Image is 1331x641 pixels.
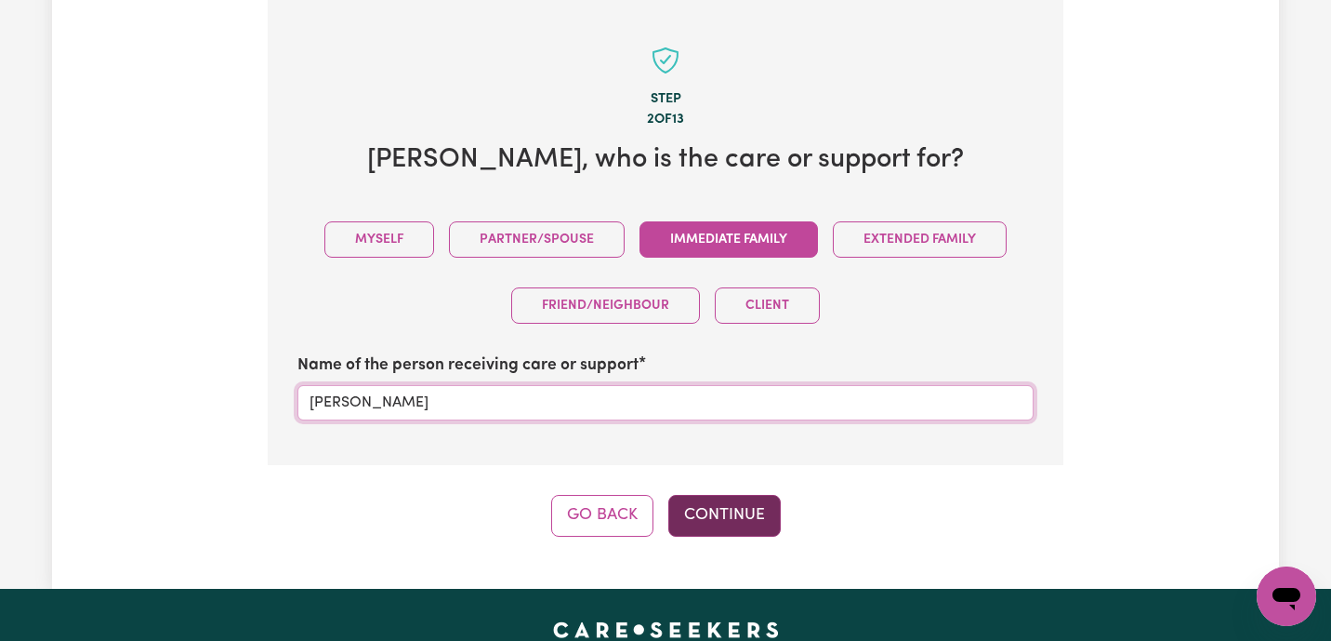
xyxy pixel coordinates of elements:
button: Continue [668,495,781,536]
button: Myself [324,221,434,258]
div: 2 of 13 [297,110,1034,130]
button: Client [715,287,820,324]
button: Go Back [551,495,653,536]
iframe: Button to launch messaging window [1257,567,1316,626]
button: Extended Family [833,221,1007,258]
label: Name of the person receiving care or support [297,354,639,378]
button: Partner/Spouse [449,221,625,258]
button: Friend/Neighbour [511,287,700,324]
button: Immediate Family [639,221,818,258]
input: e.g. Martha Kent [297,385,1034,421]
h2: [PERSON_NAME] , who is the care or support for? [297,144,1034,177]
a: Careseekers home page [553,622,779,637]
div: Step [297,89,1034,110]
